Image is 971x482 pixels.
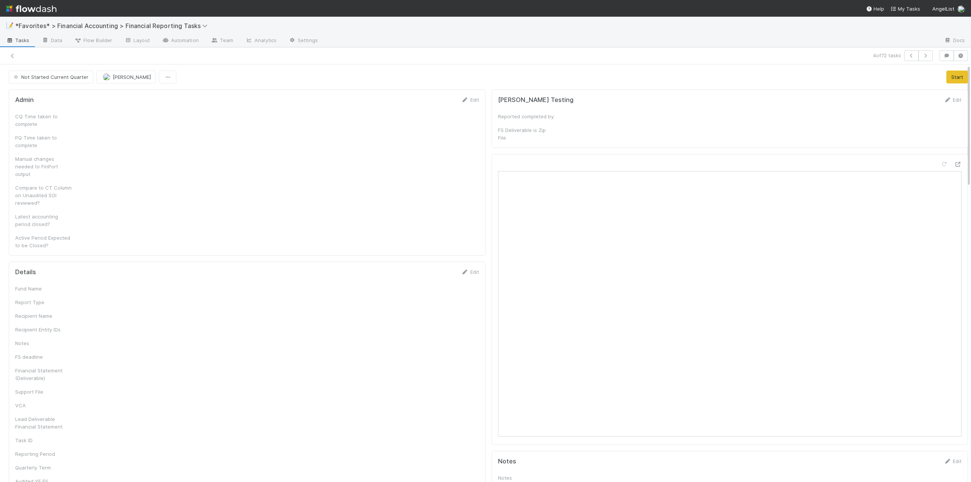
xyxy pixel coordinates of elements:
[938,35,971,47] a: Docs
[15,113,72,128] div: CQ Time taken to complete
[15,402,72,409] div: VCA
[15,134,72,149] div: PQ Time taken to complete
[156,35,205,47] a: Automation
[118,35,156,47] a: Layout
[944,97,962,103] a: Edit
[15,464,72,471] div: Quarterly Term
[6,36,30,44] span: Tasks
[239,35,283,47] a: Analytics
[461,269,479,275] a: Edit
[15,312,72,320] div: Recipient Name
[957,5,965,13] img: avatar_705f3a58-2659-4f93-91ad-7a5be837418b.png
[461,97,479,103] a: Edit
[866,5,884,13] div: Help
[36,35,68,47] a: Data
[205,35,239,47] a: Team
[15,268,36,276] h5: Details
[15,353,72,361] div: FS deadline
[15,326,72,333] div: Recipient Entity IDs
[15,213,72,228] div: Latest accounting period closed?
[890,6,920,12] span: My Tasks
[15,339,72,347] div: Notes
[498,474,555,482] div: Notes
[15,22,211,30] span: *Favorites* > Financial Accounting > Financial Reporting Tasks
[498,458,516,465] h5: Notes
[15,234,72,249] div: Active Period Expected to be Closed?
[15,96,34,104] h5: Admin
[15,155,72,178] div: Manual changes needed to FinPort output
[498,126,555,141] div: FS Deliverable is Zip File
[498,96,573,104] h5: [PERSON_NAME] Testing
[932,6,954,12] span: AngelList
[15,285,72,292] div: Fund Name
[15,415,72,430] div: Lead Deliverable Financial Statement
[6,2,57,15] img: logo-inverted-e16ddd16eac7371096b0.svg
[74,36,112,44] span: Flow Builder
[15,450,72,458] div: Reporting Period
[498,113,555,120] div: Reported completed by
[6,22,14,29] span: 📝
[283,35,324,47] a: Settings
[9,71,93,83] button: Not Started Current Quarter
[946,71,968,83] button: Start
[103,73,110,81] img: avatar_705f3a58-2659-4f93-91ad-7a5be837418b.png
[944,458,962,464] a: Edit
[873,52,901,59] span: 4 of 72 tasks
[68,35,118,47] a: Flow Builder
[15,388,72,396] div: Support File
[113,74,151,80] span: [PERSON_NAME]
[15,367,72,382] div: Financial Statement (Deliverable)
[890,5,920,13] a: My Tasks
[12,74,88,80] span: Not Started Current Quarter
[15,184,72,207] div: Compare to CT Column on Unaudited SOI reviewed?
[15,298,72,306] div: Report Type
[15,436,72,444] div: Task ID
[96,71,156,83] button: [PERSON_NAME]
